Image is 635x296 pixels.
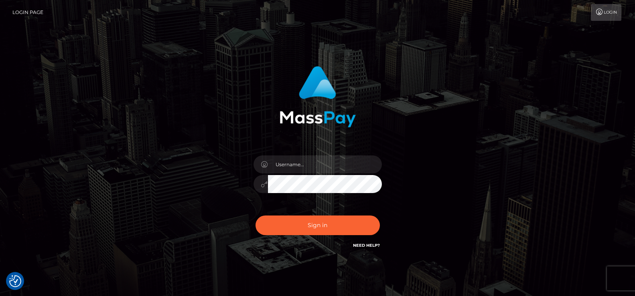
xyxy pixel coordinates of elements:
a: Login Page [12,4,43,21]
img: Revisit consent button [9,275,21,287]
a: Need Help? [353,243,380,248]
button: Sign in [256,215,380,235]
button: Consent Preferences [9,275,21,287]
a: Login [591,4,621,21]
img: MassPay Login [280,66,356,127]
input: Username... [268,155,382,173]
